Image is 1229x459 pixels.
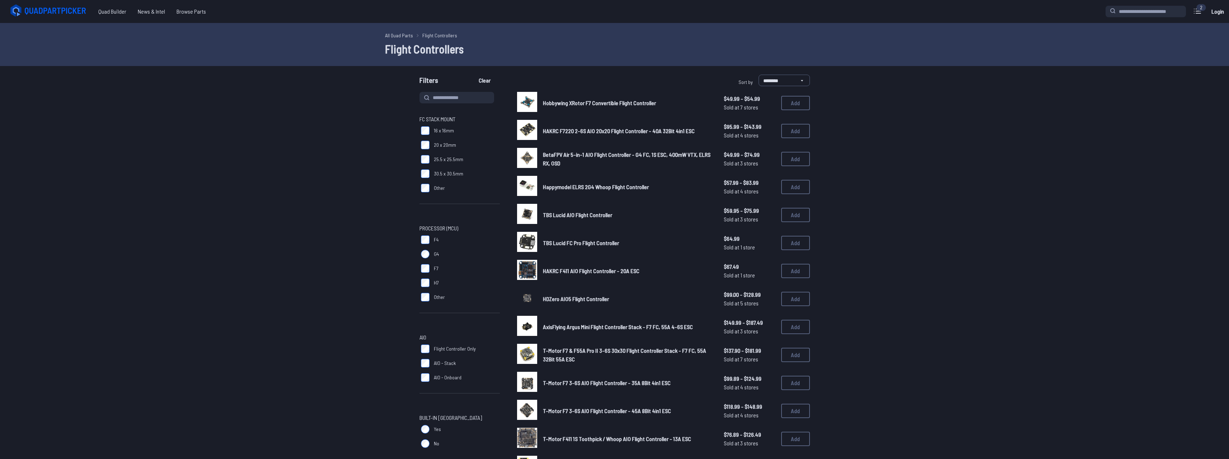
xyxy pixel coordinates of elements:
span: T-Motor F7 & F55A Pro II 3-6S 30x30 Flight Controller Stack - F7 FC, 55A 32Bit 55A ESC [543,347,706,362]
button: Add [781,96,810,110]
img: image [517,428,537,448]
span: Quad Builder [93,4,132,19]
a: BetaFPV Air 5-in-1 AIO Flight Controller - G4 FC, 1S ESC, 400mW VTX, ELRS RX, OSD [543,150,712,168]
input: H7 [421,278,430,287]
span: Built-in [GEOGRAPHIC_DATA] [419,413,482,422]
span: H7 [434,279,439,286]
button: Add [781,376,810,390]
span: Sort by [738,79,753,85]
a: HAKRC F411 AIO Flight Controller - 20A ESC [543,267,712,275]
span: Sold at 4 stores [724,411,775,420]
span: Sold at 1 store [724,271,775,280]
a: HAKRC F7220 2-6S AIO 20x20 Flight Controller - 40A 32Bit 4in1 ESC [543,127,712,135]
span: HAKRC F7220 2-6S AIO 20x20 Flight Controller - 40A 32Bit 4in1 ESC [543,127,695,134]
input: 30.5 x 30.5mm [421,169,430,178]
span: $137.90 - $181.99 [724,346,775,355]
img: image [517,176,537,196]
a: image [517,428,537,450]
span: G4 [434,250,439,258]
span: Sold at 3 stores [724,439,775,448]
span: AIO - Stack [434,360,456,367]
span: T-Motor F411 1S Toothpick / Whoop AIO Flight Controller - 13A ESC [543,435,691,442]
span: $67.49 [724,262,775,271]
span: Sold at 7 stores [724,103,775,112]
span: Sold at 3 stores [724,327,775,336]
span: HDZero AIO5 Flight Controller [543,295,609,302]
div: 2 [1196,4,1206,11]
a: image [517,316,537,338]
span: AIO - Onboard [434,374,461,381]
button: Add [781,404,810,418]
img: image [517,316,537,336]
a: image [517,176,537,198]
span: Sold at 3 stores [724,215,775,224]
span: Sold at 3 stores [724,159,775,168]
a: Browse Parts [171,4,212,19]
span: AIO [419,333,426,342]
img: image [517,288,537,308]
span: No [434,440,439,447]
span: Sold at 4 stores [724,131,775,140]
span: FC Stack Mount [419,115,455,123]
a: Hobbywing XRotor F7 Convertible Flight Controller [543,99,712,107]
img: image [517,148,537,168]
span: $57.99 - $83.99 [724,178,775,187]
a: Happymodel ELRS 2G4 Whoop Flight Controller [543,183,712,191]
span: 25.5 x 25.5mm [434,156,463,163]
span: F7 [434,265,438,272]
input: F4 [421,235,430,244]
input: Yes [421,425,430,434]
button: Add [781,180,810,194]
button: Add [781,264,810,278]
a: HDZero AIO5 Flight Controller [543,295,712,303]
img: image [517,259,537,280]
span: T-Motor F7 3-6S AIO Flight Controller - 35A 8Bit 4in1 ESC [543,379,671,386]
button: Add [781,432,810,446]
img: image [517,204,537,224]
a: News & Intel [132,4,171,19]
button: Add [781,348,810,362]
span: BetaFPV Air 5-in-1 AIO Flight Controller - G4 FC, 1S ESC, 400mW VTX, ELRS RX, OSD [543,151,710,167]
a: T-Motor F7 & F55A Pro II 3-6S 30x30 Flight Controller Stack - F7 FC, 55A 32Bit 55A ESC [543,346,712,364]
span: T-Motor F7 3-6S AIO Flight Controller - 45A 8Bit 4in1 ESC [543,407,671,414]
img: image [517,232,537,252]
span: Other [434,184,445,192]
a: image [517,400,537,422]
a: TBS Lucid AIO Flight Controller [543,211,712,219]
span: TBS Lucid FC Pro Flight Controller [543,239,619,246]
img: image [517,344,537,364]
span: Filters [419,75,438,89]
input: G4 [421,250,430,258]
span: Happymodel ELRS 2G4 Whoop Flight Controller [543,183,649,190]
span: Sold at 5 stores [724,299,775,308]
h1: Flight Controllers [385,40,844,57]
span: $95.99 - $143.99 [724,122,775,131]
img: image [517,372,537,392]
input: Other [421,184,430,192]
input: Flight Controller Only [421,345,430,353]
span: 20 x 20mm [434,141,456,149]
span: Sold at 7 stores [724,355,775,364]
input: Other [421,293,430,301]
input: 25.5 x 25.5mm [421,155,430,164]
span: Hobbywing XRotor F7 Convertible Flight Controller [543,99,656,106]
input: 20 x 20mm [421,141,430,149]
span: Sold at 1 store [724,243,775,252]
a: T-Motor F7 3-6S AIO Flight Controller - 45A 8Bit 4in1 ESC [543,407,712,415]
span: 30.5 x 30.5mm [434,170,463,177]
input: No [421,439,430,448]
span: Sold at 4 stores [724,187,775,196]
span: $59.95 - $75.99 [724,206,775,215]
span: $49.99 - $54.99 [724,94,775,103]
a: All Quad Parts [385,32,413,39]
span: $118.99 - $148.99 [724,402,775,411]
span: $149.99 - $187.49 [724,318,775,327]
a: image [517,120,537,142]
button: Add [781,208,810,222]
a: image [517,372,537,394]
a: AxisFlying Argus Mini Flight Controller Stack - F7 FC, 55A 4-6S ESC [543,323,712,331]
span: $99.00 - $128.99 [724,290,775,299]
button: Add [781,236,810,250]
button: Add [781,152,810,166]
